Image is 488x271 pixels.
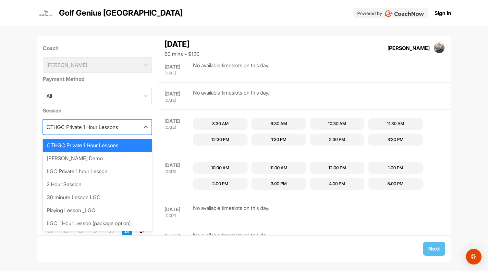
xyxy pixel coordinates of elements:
[193,231,269,246] div: No available timeslots on this day.
[91,226,101,236] div: Not available Wednesday, September 24th, 2025
[76,226,86,236] div: Not available Tuesday, September 23rd, 2025
[387,136,404,143] div: 3:30 PM
[59,7,183,19] p: Golf Genius [GEOGRAPHIC_DATA]
[43,165,152,178] div: LGC Private 1 hour Lesson
[61,226,70,236] div: Not available Monday, September 22nd, 2025
[43,75,152,83] label: Payment Method
[165,63,191,71] div: [DATE]
[165,206,191,213] div: [DATE]
[165,38,200,50] div: [DATE]
[328,121,346,127] div: 10:30 AM
[165,50,200,58] div: 60 mins • $120
[165,162,191,169] div: [DATE]
[43,191,152,204] div: 30 minute Lesson LGC
[387,121,404,127] div: 11:30 AM
[271,121,287,127] div: 9:30 AM
[43,139,152,152] div: CTHGC Private 1 Hour Lessons
[107,226,116,236] div: Not available Thursday, September 25th, 2025
[211,165,229,171] div: 10:00 AM
[329,181,345,187] div: 4:00 PM
[434,9,451,17] a: Sign in
[46,123,118,131] div: CTHGC Private 1 Hour Lessons
[43,152,152,165] div: [PERSON_NAME] Demo
[423,242,445,256] button: Next
[193,61,269,76] div: No available timeslots on this day.
[46,92,52,100] div: All
[271,181,287,187] div: 3:00 PM
[122,226,132,236] div: Choose Friday, September 26th, 2025
[45,226,55,236] div: Not available Sunday, September 21st, 2025
[165,71,191,76] div: [DATE]
[428,245,440,252] span: Next
[328,165,346,171] div: 12:00 PM
[165,118,191,125] div: [DATE]
[212,181,228,187] div: 2:00 PM
[165,125,191,130] div: [DATE]
[165,169,191,174] div: [DATE]
[43,178,152,191] div: 2 Hour Session
[270,165,287,171] div: 11:00 AM
[43,204,152,217] div: Playing Lesson _LGC
[212,136,229,143] div: 12:30 PM
[43,44,152,52] label: Coach
[357,10,382,17] p: Powered by
[387,44,430,52] div: [PERSON_NAME]
[38,5,54,21] img: logo
[271,136,287,143] div: 1:30 PM
[384,10,424,17] img: CoachNow
[212,121,229,127] div: 8:30 AM
[165,233,191,240] div: [DATE]
[165,213,191,219] div: [DATE]
[165,98,191,103] div: [DATE]
[165,90,191,98] div: [DATE]
[433,42,445,54] img: square_a4d676964544831e881a6ed8885420ce.jpg
[329,136,345,143] div: 2:30 PM
[137,226,147,236] div: Choose Saturday, September 27th, 2025
[387,181,404,187] div: 5:00 PM
[193,89,269,103] div: No available timeslots on this day.
[388,165,403,171] div: 1:00 PM
[43,217,152,230] div: LGC 1 Hour Lesson (package option)
[466,249,482,265] div: Open Intercom Messenger
[43,107,152,114] label: Session
[193,204,269,219] div: No available timeslots on this day.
